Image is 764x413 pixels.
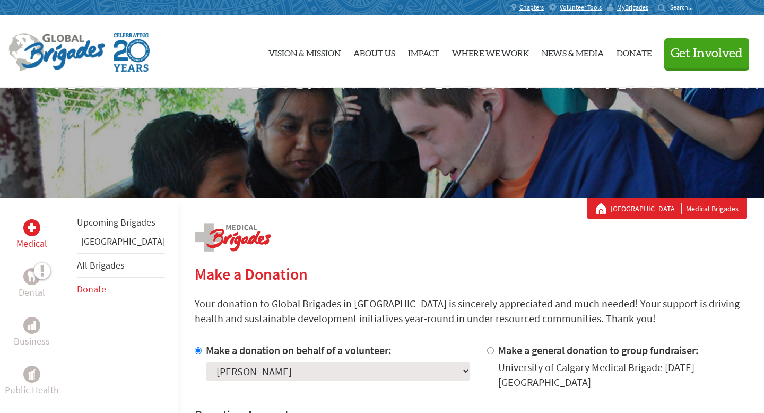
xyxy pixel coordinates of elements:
[77,278,165,301] li: Donate
[16,219,47,251] a: MedicalMedical
[5,383,59,398] p: Public Health
[16,236,47,251] p: Medical
[77,211,165,234] li: Upcoming Brigades
[81,235,165,247] a: [GEOGRAPHIC_DATA]
[206,343,392,357] label: Make a donation on behalf of a volunteer:
[519,3,544,12] span: Chapters
[77,259,125,271] a: All Brigades
[498,343,699,357] label: Make a general donation to group fundraiser:
[77,234,165,253] li: Panama
[498,360,747,390] div: University of Calgary Medical Brigade [DATE] [GEOGRAPHIC_DATA]
[268,24,341,79] a: Vision & Mission
[19,285,45,300] p: Dental
[77,216,155,228] a: Upcoming Brigades
[560,3,602,12] span: Volunteer Tools
[23,268,40,285] div: Dental
[195,296,747,326] p: Your donation to Global Brigades in [GEOGRAPHIC_DATA] is sincerely appreciated and much needed! Y...
[542,24,604,79] a: News & Media
[114,33,150,72] img: Global Brigades Celebrating 20 Years
[408,24,439,79] a: Impact
[28,321,36,330] img: Business
[23,366,40,383] div: Public Health
[28,271,36,281] img: Dental
[5,366,59,398] a: Public HealthPublic Health
[195,223,271,252] img: logo-medical.png
[77,253,165,278] li: All Brigades
[611,203,682,214] a: [GEOGRAPHIC_DATA]
[28,369,36,380] img: Public Health
[195,264,747,283] h2: Make a Donation
[671,47,743,60] span: Get Involved
[14,317,50,349] a: BusinessBusiness
[19,268,45,300] a: DentalDental
[14,334,50,349] p: Business
[452,24,529,79] a: Where We Work
[23,317,40,334] div: Business
[8,33,105,72] img: Global Brigades Logo
[28,223,36,232] img: Medical
[23,219,40,236] div: Medical
[596,203,739,214] div: Medical Brigades
[617,24,652,79] a: Donate
[77,283,106,295] a: Donate
[617,3,648,12] span: MyBrigades
[664,38,749,68] button: Get Involved
[670,3,700,11] input: Search...
[353,24,395,79] a: About Us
